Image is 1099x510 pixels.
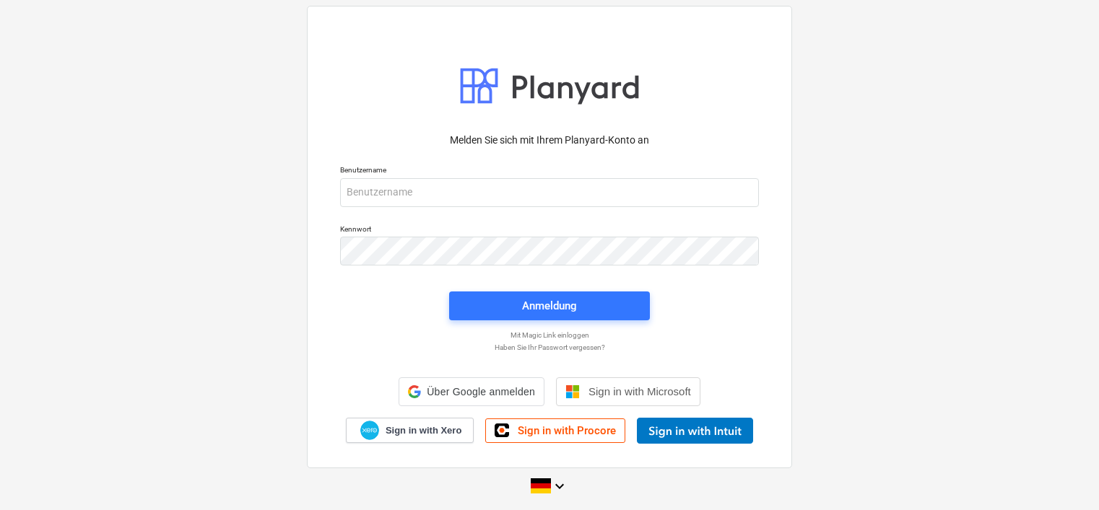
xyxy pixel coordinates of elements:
[333,330,766,340] a: Mit Magic Link einloggen
[386,424,461,437] span: Sign in with Xero
[588,385,691,397] span: Sign in with Microsoft
[565,384,580,399] img: Microsoft logo
[427,386,535,397] span: Über Google anmelden
[518,424,616,437] span: Sign in with Procore
[399,377,544,406] div: Über Google anmelden
[449,291,650,320] button: Anmeldung
[346,418,474,443] a: Sign in with Xero
[551,478,568,495] i: keyboard_arrow_down
[485,418,625,443] a: Sign in with Procore
[340,178,759,207] input: Benutzername
[340,133,759,148] p: Melden Sie sich mit Ihrem Planyard-Konto an
[340,165,759,177] p: Benutzername
[522,296,577,315] div: Anmeldung
[340,224,759,237] p: Kennwort
[360,421,379,440] img: Xero logo
[1027,441,1099,510] iframe: Chat Widget
[333,343,766,352] a: Haben Sie Ihr Passwort vergessen?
